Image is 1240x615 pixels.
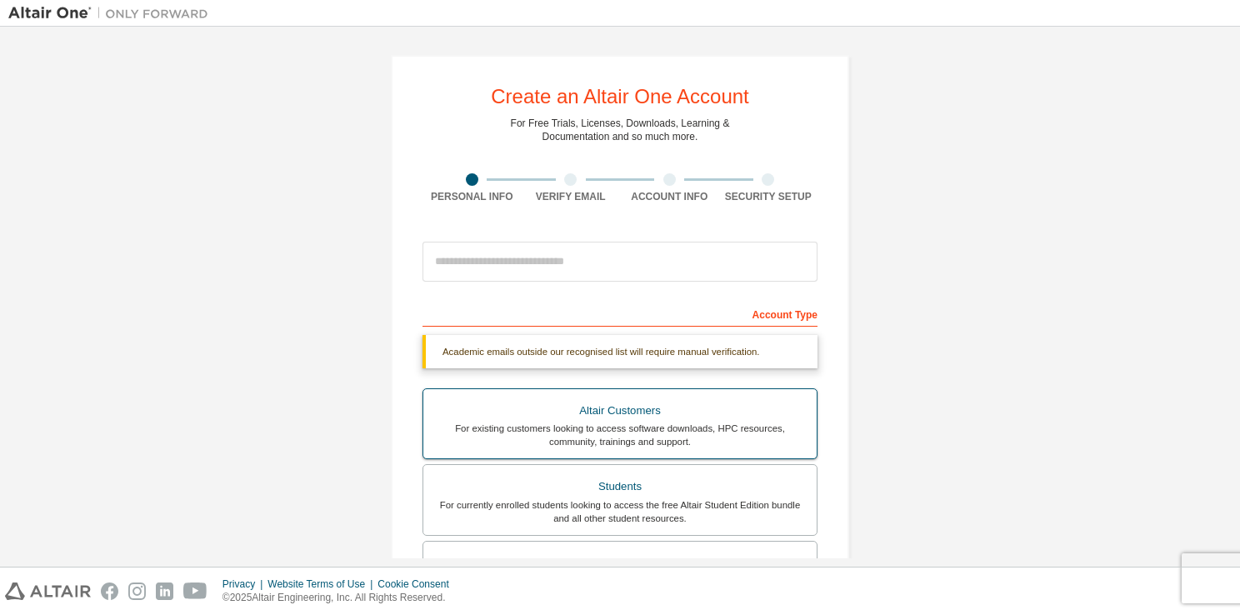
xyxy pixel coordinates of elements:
div: Security Setup [719,190,818,203]
div: Account Info [620,190,719,203]
img: facebook.svg [101,582,118,600]
img: Altair One [8,5,217,22]
img: altair_logo.svg [5,582,91,600]
div: Account Type [422,300,817,327]
p: © 2025 Altair Engineering, Inc. All Rights Reserved. [222,591,459,605]
div: Verify Email [522,190,621,203]
img: youtube.svg [183,582,207,600]
div: Create an Altair One Account [491,87,749,107]
img: instagram.svg [128,582,146,600]
div: For Free Trials, Licenses, Downloads, Learning & Documentation and so much more. [511,117,730,143]
div: For currently enrolled students looking to access the free Altair Student Edition bundle and all ... [433,498,807,525]
div: Academic emails outside our recognised list will require manual verification. [422,335,817,368]
div: Website Terms of Use [267,577,377,591]
div: For existing customers looking to access software downloads, HPC resources, community, trainings ... [433,422,807,448]
div: Personal Info [422,190,522,203]
div: Students [433,475,807,498]
img: linkedin.svg [156,582,173,600]
div: Altair Customers [433,399,807,422]
div: Cookie Consent [377,577,458,591]
div: Faculty [433,552,807,575]
div: Privacy [222,577,267,591]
